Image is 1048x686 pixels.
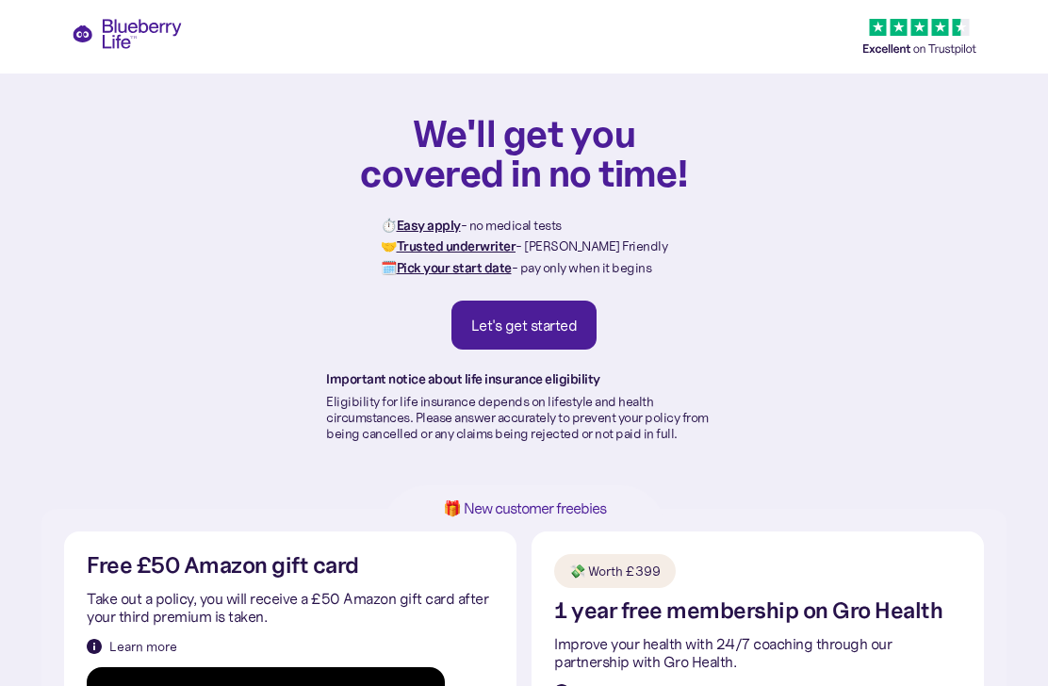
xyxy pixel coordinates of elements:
[397,259,512,276] strong: Pick your start date
[109,637,177,656] div: Learn more
[87,554,359,578] h2: Free £50 Amazon gift card
[381,215,667,278] p: ⏱️ - no medical tests 🤝 - [PERSON_NAME] Friendly 🗓️ - pay only when it begins
[87,590,494,626] p: Take out a policy, you will receive a £50 Amazon gift card after your third premium is taken.
[569,562,661,580] div: 💸 Worth £399
[554,635,961,671] p: Improve your health with 24/7 coaching through our partnership with Gro Health.
[471,316,578,335] div: Let's get started
[359,113,689,192] h1: We'll get you covered in no time!
[413,500,635,516] h1: 🎁 New customer freebies
[554,599,942,623] h2: 1 year free membership on Gro Health
[397,217,461,234] strong: Easy apply
[451,301,598,350] a: Let's get started
[87,637,177,656] a: Learn more
[397,237,516,254] strong: Trusted underwriter
[326,370,600,387] strong: Important notice about life insurance eligibility
[326,394,722,441] p: Eligibility for life insurance depends on lifestyle and health circumstances. Please answer accur...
